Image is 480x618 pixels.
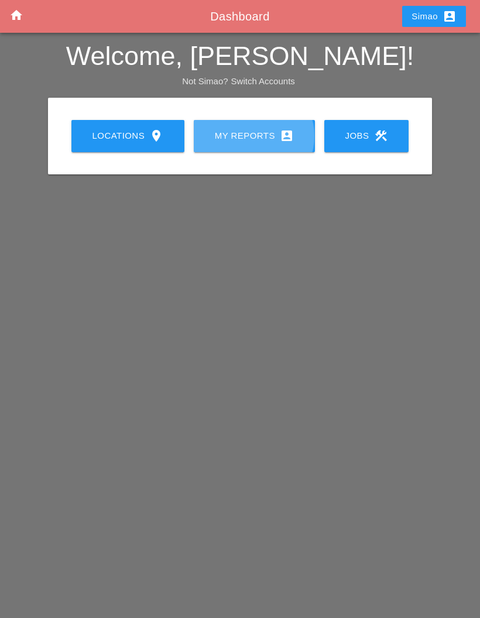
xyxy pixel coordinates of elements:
[231,76,295,86] a: Switch Accounts
[212,129,296,143] div: My Reports
[71,120,184,152] a: Locations
[149,129,163,143] i: location_on
[324,120,409,152] a: Jobs
[210,10,269,23] span: Dashboard
[374,129,388,143] i: construction
[90,129,166,143] div: Locations
[443,9,457,23] i: account_box
[280,129,294,143] i: account_box
[402,6,466,27] button: Simao
[194,120,315,152] a: My Reports
[412,9,457,23] div: Simao
[9,8,23,22] i: home
[343,129,390,143] div: Jobs
[182,76,228,86] span: Not Simao?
